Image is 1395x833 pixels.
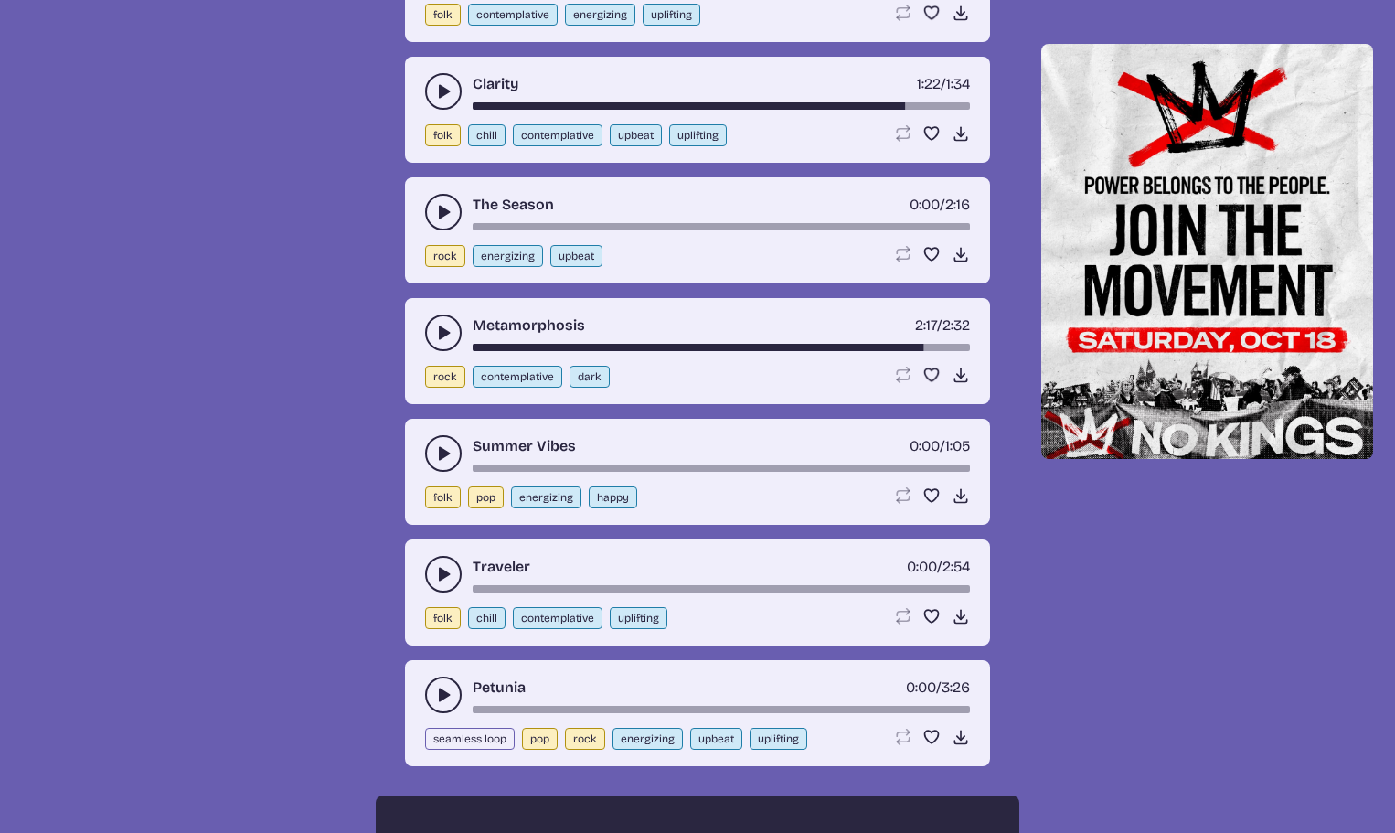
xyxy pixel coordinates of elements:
button: Favorite [922,607,941,625]
button: uplifting [750,728,807,750]
a: Clarity [473,73,518,95]
button: Favorite [922,728,941,746]
button: chill [468,124,506,146]
button: play-pause toggle [425,315,462,351]
span: 3:26 [942,678,970,696]
button: Favorite [922,124,941,143]
a: Summer Vibes [473,435,576,457]
button: uplifting [643,4,700,26]
div: song-time-bar [473,706,970,713]
button: Loop [893,728,911,746]
button: dark [570,366,610,388]
button: contemplative [513,607,602,629]
button: energizing [612,728,683,750]
button: contemplative [513,124,602,146]
button: rock [425,366,465,388]
span: 2:54 [942,558,970,575]
button: pop [468,486,504,508]
span: timer [910,196,940,213]
a: Petunia [473,677,526,699]
div: / [910,194,970,216]
button: energizing [565,4,635,26]
a: Traveler [473,556,530,578]
button: rock [425,245,465,267]
a: The Season [473,194,554,216]
button: play-pause toggle [425,73,462,110]
div: song-time-bar [473,465,970,472]
button: play-pause toggle [425,556,462,593]
div: song-time-bar [473,102,970,110]
button: Loop [893,607,911,625]
button: Loop [893,124,911,143]
button: play-pause toggle [425,435,462,472]
button: contemplative [468,4,558,26]
div: song-time-bar [473,223,970,230]
div: / [907,556,970,578]
button: folk [425,124,461,146]
button: Favorite [922,245,941,263]
div: / [910,435,970,457]
button: Loop [893,4,911,22]
button: Favorite [922,366,941,384]
span: timer [907,558,937,575]
button: energizing [473,245,543,267]
a: Metamorphosis [473,315,585,336]
div: song-time-bar [473,585,970,593]
span: timer [910,437,940,454]
span: timer [915,316,937,334]
button: chill [468,607,506,629]
button: upbeat [690,728,742,750]
div: song-time-bar [473,344,970,351]
span: timer [917,75,941,92]
div: / [915,315,970,336]
button: play-pause toggle [425,677,462,713]
button: Loop [893,486,911,505]
div: / [906,677,970,699]
button: folk [425,607,461,629]
button: energizing [511,486,581,508]
span: timer [906,678,936,696]
button: folk [425,486,461,508]
button: Loop [893,245,911,263]
div: / [917,73,970,95]
img: Help save our democracy! [1041,44,1373,459]
button: uplifting [669,124,727,146]
button: rock [565,728,605,750]
button: Favorite [922,4,941,22]
button: play-pause toggle [425,194,462,230]
button: uplifting [610,607,667,629]
span: 1:05 [945,437,970,454]
button: seamless loop [425,728,515,750]
span: 2:32 [942,316,970,334]
button: Favorite [922,486,941,505]
button: Loop [893,366,911,384]
button: contemplative [473,366,562,388]
button: folk [425,4,461,26]
span: 1:34 [946,75,970,92]
span: 2:16 [945,196,970,213]
button: upbeat [550,245,602,267]
button: upbeat [610,124,662,146]
button: pop [522,728,558,750]
button: happy [589,486,637,508]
